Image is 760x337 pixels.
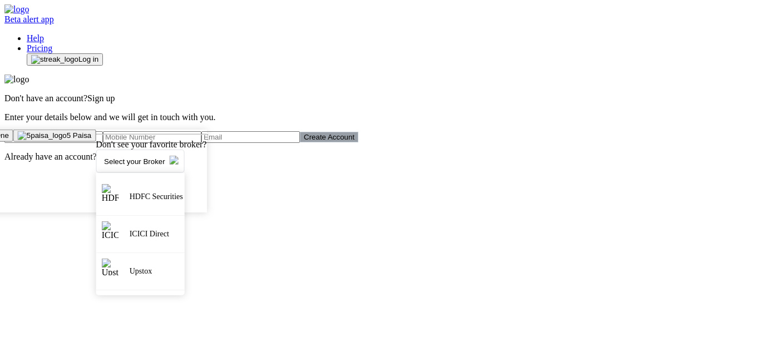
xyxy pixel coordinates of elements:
[4,14,756,24] a: logoBeta alert app
[118,221,190,247] span: ICICI Direct
[31,55,78,64] img: streak_logo
[78,55,98,64] span: Log in
[118,259,190,284] span: Upstox
[13,130,96,142] button: 5paisa_logo5 Paisa
[27,43,52,53] a: Pricing
[4,14,54,24] span: Beta alert app
[300,132,358,142] button: Create Account
[18,131,67,140] img: 5paisa_logo
[4,75,29,85] img: logo
[96,140,206,150] div: Don't see your favorite broker?
[101,184,118,201] img: HDFC Securities
[4,4,29,14] img: logo
[101,221,118,238] img: ICICI Direct
[4,93,756,103] p: Sign up
[4,112,756,122] p: Enter your details below and we will get in touch with you.
[27,33,44,43] a: Help
[118,184,190,210] span: HDFC Securities
[101,259,118,275] img: Upstox
[100,151,169,172] span: Select your Broker
[201,131,300,143] input: Email
[170,156,181,167] img: up
[27,53,103,66] button: streak_logoLog in
[4,152,756,162] p: Already have an account?
[96,150,184,173] button: Select your Brokerup
[4,93,87,103] span: Don't have an account?
[67,131,91,140] span: 5 Paisa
